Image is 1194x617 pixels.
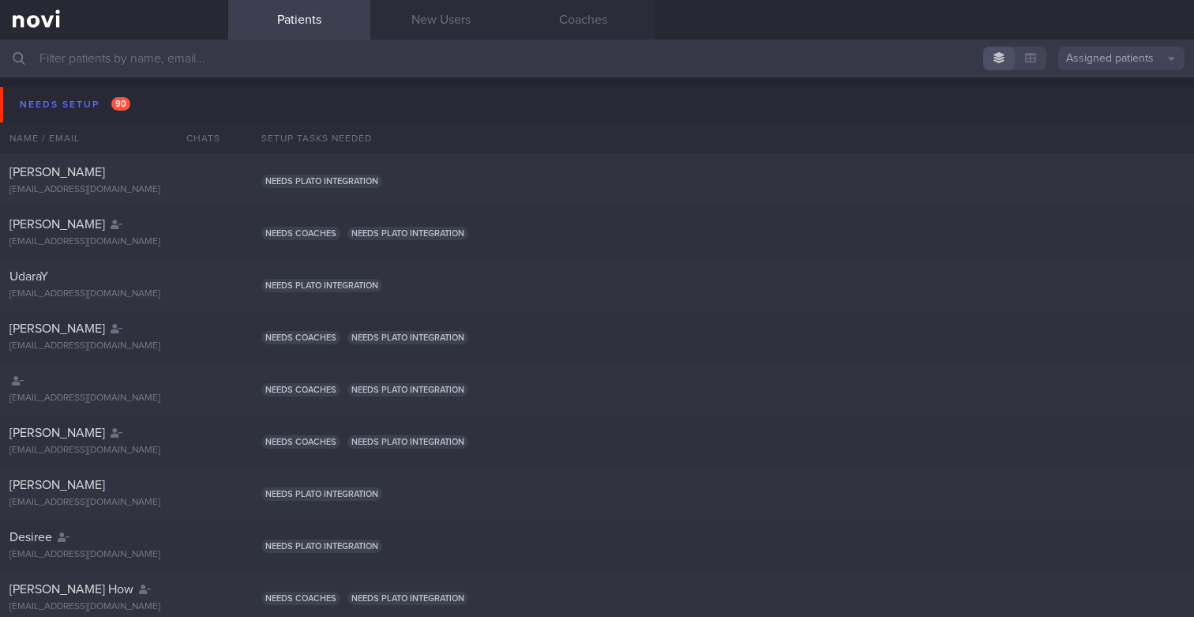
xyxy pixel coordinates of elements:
[261,487,382,501] span: Needs plato integration
[347,383,468,397] span: Needs plato integration
[252,122,1194,154] div: Setup tasks needed
[9,236,219,248] div: [EMAIL_ADDRESS][DOMAIN_NAME]
[261,383,340,397] span: Needs coaches
[9,549,219,561] div: [EMAIL_ADDRESS][DOMAIN_NAME]
[261,227,340,240] span: Needs coaches
[261,435,340,449] span: Needs coaches
[9,270,48,283] span: UdaraY
[261,540,382,553] span: Needs plato integration
[16,94,134,115] div: Needs setup
[9,583,133,596] span: [PERSON_NAME] How
[9,340,219,352] div: [EMAIL_ADDRESS][DOMAIN_NAME]
[9,288,219,300] div: [EMAIL_ADDRESS][DOMAIN_NAME]
[9,601,219,613] div: [EMAIL_ADDRESS][DOMAIN_NAME]
[9,166,105,179] span: [PERSON_NAME]
[165,122,228,154] div: Chats
[347,227,468,240] span: Needs plato integration
[261,592,340,605] span: Needs coaches
[9,497,219,509] div: [EMAIL_ADDRESS][DOMAIN_NAME]
[9,322,105,335] span: [PERSON_NAME]
[9,184,219,196] div: [EMAIL_ADDRESS][DOMAIN_NAME]
[9,479,105,491] span: [PERSON_NAME]
[9,531,52,544] span: Desiree
[347,331,468,344] span: Needs plato integration
[9,427,105,439] span: [PERSON_NAME]
[347,592,468,605] span: Needs plato integration
[9,445,219,457] div: [EMAIL_ADDRESS][DOMAIN_NAME]
[347,435,468,449] span: Needs plato integration
[9,218,105,231] span: [PERSON_NAME]
[9,393,219,404] div: [EMAIL_ADDRESS][DOMAIN_NAME]
[1058,47,1185,70] button: Assigned patients
[111,97,130,111] span: 90
[261,331,340,344] span: Needs coaches
[261,175,382,188] span: Needs plato integration
[261,279,382,292] span: Needs plato integration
